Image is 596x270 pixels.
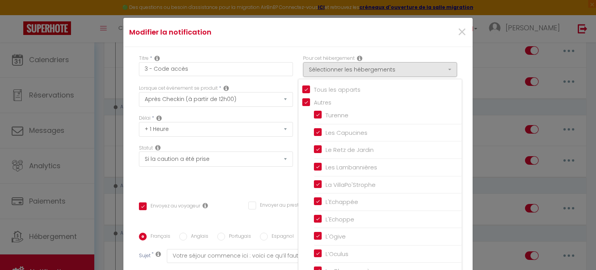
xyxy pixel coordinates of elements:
[223,85,229,91] i: Event Occur
[139,85,218,92] label: Lorsque cet événement se produit
[155,145,161,151] i: Booking status
[129,27,351,38] h4: Modifier la notification
[326,129,367,137] span: Les Capucines
[147,233,170,241] label: Français
[154,55,160,61] i: Title
[457,21,467,44] span: ×
[326,250,348,258] span: L’Oculus
[6,3,29,26] button: Ouvrir le widget de chat LiveChat
[156,115,162,121] i: Action Time
[203,202,208,209] i: Envoyer au voyageur
[457,24,467,41] button: Close
[139,252,151,260] label: Sujet
[357,55,362,61] i: This Rental
[139,145,153,152] label: Statut
[268,233,294,241] label: Espagnol
[187,233,208,241] label: Anglais
[225,233,251,241] label: Portugais
[326,215,354,223] span: L'Echoppe
[139,115,151,122] label: Délai
[156,251,161,257] i: Subject
[326,181,376,189] span: La VillaPo'Strophe
[326,163,377,171] span: Les Lambannières
[139,55,149,62] label: Titre
[303,62,457,77] button: Sélectionner les hébergements
[303,55,355,62] label: Pour cet hébergement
